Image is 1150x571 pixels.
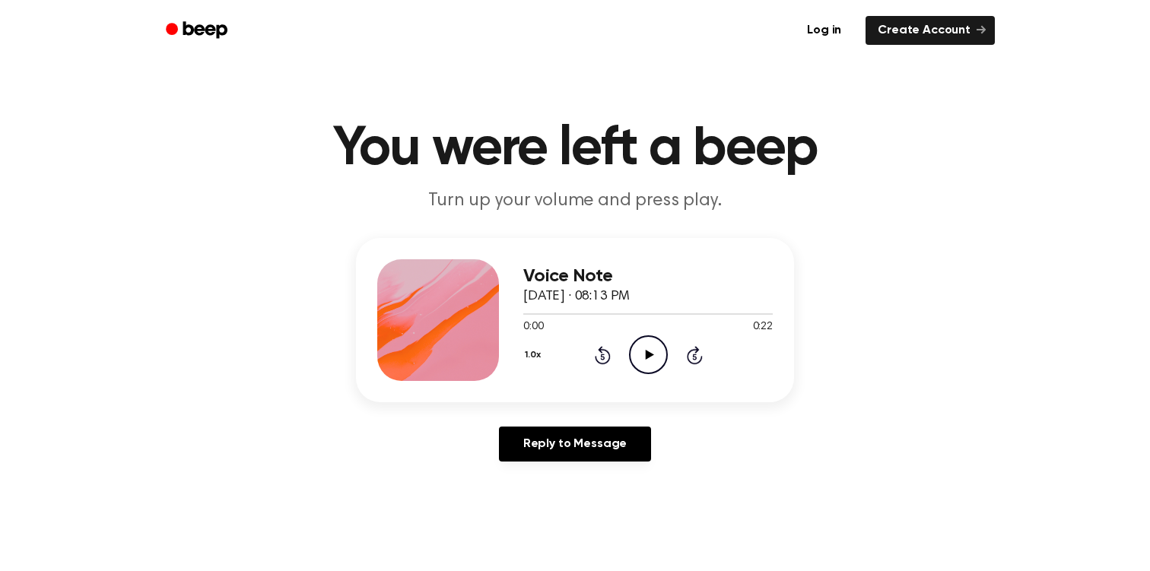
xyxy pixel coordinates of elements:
[186,122,964,176] h1: You were left a beep
[753,319,773,335] span: 0:22
[523,342,546,368] button: 1.0x
[866,16,995,45] a: Create Account
[523,290,630,303] span: [DATE] · 08:13 PM
[523,319,543,335] span: 0:00
[499,427,651,462] a: Reply to Message
[792,13,856,48] a: Log in
[155,16,241,46] a: Beep
[283,189,867,214] p: Turn up your volume and press play.
[523,266,773,287] h3: Voice Note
